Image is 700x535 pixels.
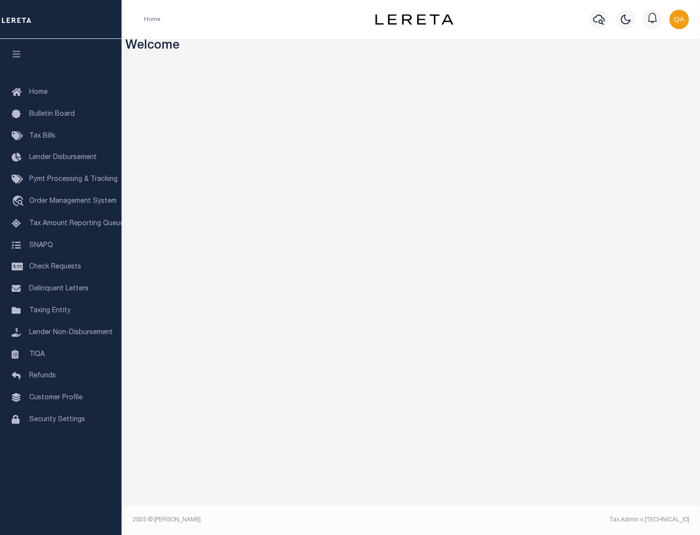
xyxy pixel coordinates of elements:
span: Check Requests [29,264,81,270]
img: svg+xml;base64,PHN2ZyB4bWxucz0iaHR0cDovL3d3dy53My5vcmcvMjAwMC9zdmciIHBvaW50ZXItZXZlbnRzPSJub25lIi... [669,10,689,29]
span: Refunds [29,373,56,379]
span: Tax Amount Reporting Queue [29,220,124,227]
span: Pymt Processing & Tracking [29,176,118,183]
div: Tax Admin v.[TECHNICAL_ID] [418,516,689,524]
span: Order Management System [29,198,117,205]
span: Home [29,89,48,96]
span: TIQA [29,351,45,357]
i: travel_explore [12,196,27,208]
span: Lender Non-Disbursement [29,329,113,336]
img: logo-dark.svg [375,14,453,25]
div: 2025 © [PERSON_NAME]. [125,516,411,524]
span: SNAPQ [29,242,53,249]
span: Customer Profile [29,394,83,401]
span: Security Settings [29,416,85,423]
h3: Welcome [125,39,697,54]
span: Delinquent Letters [29,285,88,292]
li: Home [144,15,160,24]
span: Tax Bills [29,133,55,140]
span: Bulletin Board [29,111,75,118]
span: Taxing Entity [29,307,70,314]
span: Lender Disbursement [29,154,97,161]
